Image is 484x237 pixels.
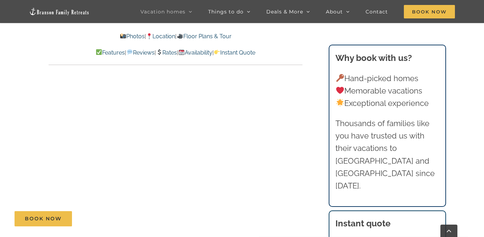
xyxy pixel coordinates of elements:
[96,49,102,55] img: ✅
[156,49,177,56] a: Rates
[266,9,303,14] span: Deals & More
[404,5,455,18] span: Book Now
[366,9,388,14] span: Contact
[335,117,439,192] p: Thousands of families like you have trusted us with their vacations to [GEOGRAPHIC_DATA] and [GEO...
[335,52,439,64] h3: Why book with us?
[336,99,344,107] img: 🌟
[214,49,220,55] img: 👉
[336,86,344,94] img: ❤️
[208,9,244,14] span: Things to do
[126,49,154,56] a: Reviews
[178,49,212,56] a: Availability
[29,7,89,16] img: Branson Family Retreats Logo
[15,211,72,226] a: Book Now
[96,49,125,56] a: Features
[140,9,185,14] span: Vacation homes
[214,49,255,56] a: Instant Quote
[49,48,302,57] p: | | | |
[326,9,343,14] span: About
[179,49,184,55] img: 📆
[127,49,133,55] img: 💬
[25,216,62,222] span: Book Now
[335,72,439,110] p: Hand-picked homes Memorable vacations Exceptional experience
[336,74,344,82] img: 🔑
[156,49,162,55] img: 💲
